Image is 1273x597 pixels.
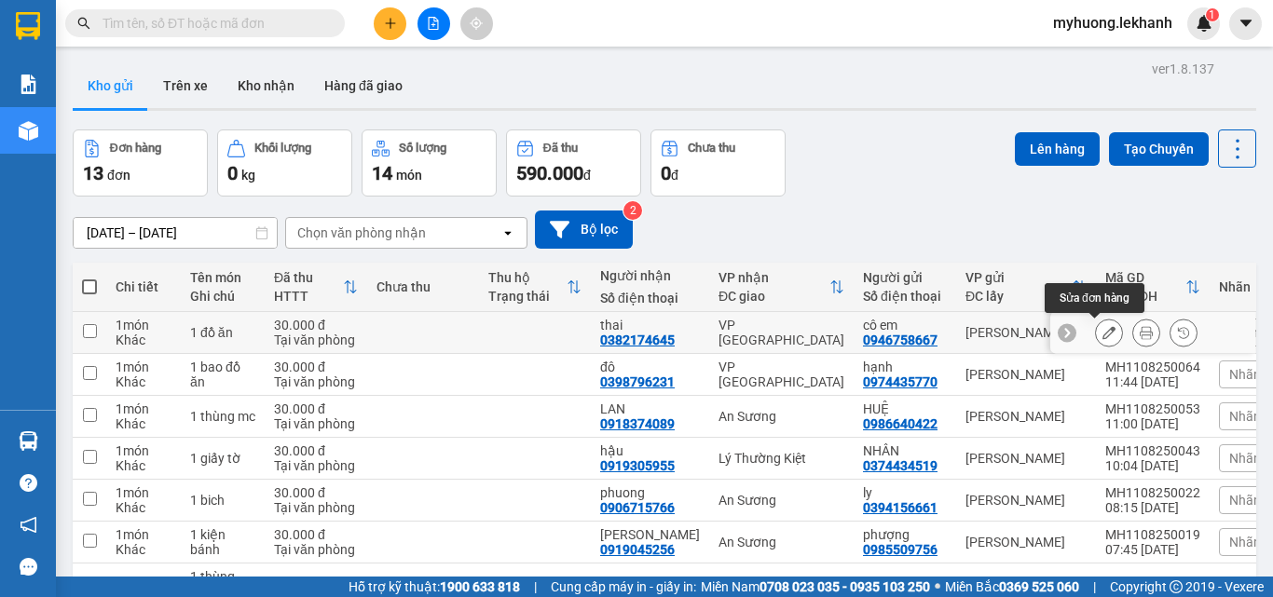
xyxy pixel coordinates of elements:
[297,224,426,242] div: Chọn văn phòng nhận
[863,270,947,285] div: Người gửi
[719,409,844,424] div: An Sương
[1105,416,1200,431] div: 11:00 [DATE]
[440,579,520,594] strong: 1900 633 818
[116,279,171,294] div: Chi tiết
[417,7,450,40] button: file-add
[20,516,37,534] span: notification
[863,542,938,557] div: 0985509756
[945,577,1079,597] span: Miền Bắc
[265,263,367,312] th: Toggle SortBy
[600,318,700,332] div: thai
[535,210,633,249] button: Bộ lọc
[1105,542,1200,557] div: 07:45 [DATE]
[965,367,1087,382] div: [PERSON_NAME]
[73,129,208,197] button: Đơn hàng13đơn
[116,527,171,542] div: 1 món
[190,270,255,285] div: Tên món
[863,443,947,458] div: NHÂN
[661,162,671,184] span: 0
[600,542,675,557] div: 0919045256
[103,13,322,34] input: Tìm tên, số ĐT hoặc mã đơn
[1209,8,1215,21] span: 1
[73,63,148,108] button: Kho gửi
[470,17,483,30] span: aim
[254,142,311,155] div: Khối lượng
[274,416,358,431] div: Tại văn phòng
[374,7,406,40] button: plus
[516,162,583,184] span: 590.000
[20,558,37,576] span: message
[1096,263,1210,312] th: Toggle SortBy
[1105,527,1200,542] div: MH1108250019
[427,17,440,30] span: file-add
[1229,7,1262,40] button: caret-down
[274,318,358,332] div: 30.000 đ
[190,289,255,304] div: Ghi chú
[999,579,1079,594] strong: 0369 525 060
[1238,15,1254,32] span: caret-down
[1105,443,1200,458] div: MH1108250043
[1105,360,1200,374] div: MH1108250064
[190,409,255,424] div: 1 thùng mc
[551,577,696,597] span: Cung cấp máy in - giấy in:
[399,142,446,155] div: Số lượng
[701,577,930,597] span: Miền Nam
[1229,493,1261,508] span: Nhãn
[274,527,358,542] div: 30.000 đ
[376,279,470,294] div: Chưa thu
[16,12,40,40] img: logo-vxr
[274,443,358,458] div: 30.000 đ
[863,458,938,473] div: 0374434519
[709,263,854,312] th: Toggle SortBy
[309,63,417,108] button: Hàng đã giao
[935,583,940,590] span: ⚪️
[116,458,171,473] div: Khác
[600,360,700,374] div: đô
[1105,270,1185,285] div: Mã GD
[241,168,255,183] span: kg
[863,485,947,500] div: ly
[965,493,1087,508] div: [PERSON_NAME]
[362,129,497,197] button: Số lượng14món
[1196,15,1212,32] img: icon-new-feature
[479,263,591,312] th: Toggle SortBy
[719,289,829,304] div: ĐC giao
[19,121,38,141] img: warehouse-icon
[600,401,700,416] div: LAN
[543,142,578,155] div: Đã thu
[863,500,938,515] div: 0394156661
[116,542,171,557] div: Khác
[1229,451,1261,466] span: Nhãn
[600,443,700,458] div: hậu
[349,577,520,597] span: Hỗ trợ kỹ thuật:
[274,360,358,374] div: 30.000 đ
[600,291,700,305] div: Số điện thoại
[600,500,675,515] div: 0906715766
[1038,11,1187,34] span: myhuong.lekhanh
[719,360,844,389] div: VP [GEOGRAPHIC_DATA]
[1170,580,1183,593] span: copyright
[19,75,38,94] img: solution-icon
[1095,319,1123,346] div: Sửa đơn hàng
[190,493,255,508] div: 1 bich
[1015,132,1100,166] button: Lên hàng
[116,318,171,332] div: 1 món
[600,527,700,542] div: mai phương
[107,168,130,183] span: đơn
[227,162,238,184] span: 0
[965,535,1087,550] div: [PERSON_NAME]
[274,458,358,473] div: Tại văn phòng
[500,225,515,240] svg: open
[116,443,171,458] div: 1 món
[1105,401,1200,416] div: MH1108250053
[760,579,930,594] strong: 0708 023 035 - 0935 103 250
[965,325,1087,340] div: [PERSON_NAME]
[116,360,171,374] div: 1 món
[116,485,171,500] div: 1 món
[116,332,171,347] div: Khác
[965,270,1072,285] div: VP gửi
[1045,283,1144,313] div: Sửa đơn hàng
[1229,367,1261,382] span: Nhãn
[600,416,675,431] div: 0918374089
[223,63,309,108] button: Kho nhận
